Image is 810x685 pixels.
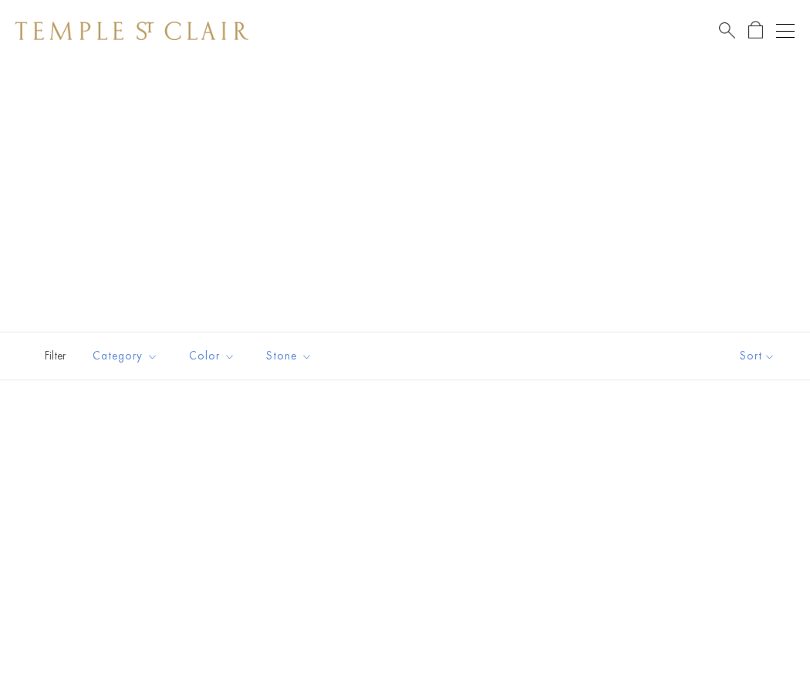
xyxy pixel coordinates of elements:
[705,332,810,380] button: Show sort by
[748,21,763,40] a: Open Shopping Bag
[81,339,170,373] button: Category
[719,21,735,40] a: Search
[177,339,247,373] button: Color
[181,346,247,366] span: Color
[255,339,324,373] button: Stone
[258,346,324,366] span: Stone
[85,346,170,366] span: Category
[776,22,795,40] button: Open navigation
[15,22,248,40] img: Temple St. Clair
